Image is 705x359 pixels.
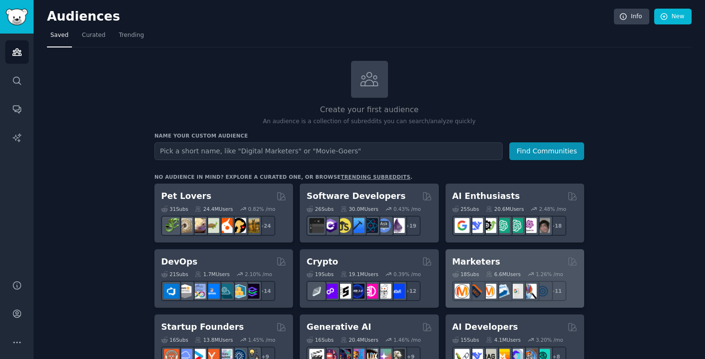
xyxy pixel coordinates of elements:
[164,218,179,233] img: herpetology
[245,271,272,278] div: 2.10 % /mo
[50,31,69,40] span: Saved
[482,284,496,299] img: AskMarketing
[161,206,188,212] div: 31 Sub s
[306,336,333,343] div: 16 Sub s
[161,336,188,343] div: 16 Sub s
[177,218,192,233] img: ballpython
[508,284,523,299] img: googleads
[161,190,211,202] h2: Pet Lovers
[394,336,421,343] div: 1.46 % /mo
[509,142,584,160] button: Find Communities
[154,117,584,126] p: An audience is a collection of subreddits you can search/analyze quickly
[536,336,563,343] div: 3.20 % /mo
[341,336,378,343] div: 20.4M Users
[614,9,649,25] a: Info
[455,284,470,299] img: content_marketing
[154,174,412,180] div: No audience in mind? Explore a curated one, or browse .
[309,218,324,233] img: software
[482,218,496,233] img: AItoolsCatalog
[47,9,614,24] h2: Audiences
[486,206,524,212] div: 20.6M Users
[400,281,421,301] div: + 12
[231,218,246,233] img: PetAdvice
[452,271,479,278] div: 18 Sub s
[161,271,188,278] div: 21 Sub s
[191,218,206,233] img: leopardgeckos
[245,284,259,299] img: PlatformEngineers
[204,284,219,299] img: DevOpsLinks
[536,271,563,278] div: 1.26 % /mo
[350,218,364,233] img: iOSProgramming
[204,218,219,233] img: turtle
[154,132,584,139] h3: Name your custom audience
[400,216,421,236] div: + 19
[154,142,503,160] input: Pick a short name, like "Digital Marketers" or "Movie-Goers"
[522,218,537,233] img: OpenAIDev
[546,281,566,301] div: + 11
[154,104,584,116] h2: Create your first audience
[376,218,391,233] img: AskComputerScience
[455,218,470,233] img: GoogleGeminiAI
[452,256,500,268] h2: Marketers
[468,284,483,299] img: bigseo
[195,336,233,343] div: 13.8M Users
[452,206,479,212] div: 25 Sub s
[164,284,179,299] img: azuredevops
[350,284,364,299] img: web3
[116,28,147,47] a: Trending
[535,284,550,299] img: OnlineMarketing
[306,206,333,212] div: 26 Sub s
[341,206,378,212] div: 30.0M Users
[306,256,338,268] h2: Crypto
[218,218,233,233] img: cockatiel
[47,28,72,47] a: Saved
[452,190,520,202] h2: AI Enthusiasts
[306,271,333,278] div: 19 Sub s
[535,218,550,233] img: ArtificalIntelligence
[495,218,510,233] img: chatgpt_promptDesign
[486,336,521,343] div: 4.1M Users
[119,31,144,40] span: Trending
[195,271,230,278] div: 1.7M Users
[161,256,198,268] h2: DevOps
[539,206,566,212] div: 2.48 % /mo
[390,284,405,299] img: defi_
[495,284,510,299] img: Emailmarketing
[323,284,338,299] img: 0xPolygon
[306,190,405,202] h2: Software Developers
[336,284,351,299] img: ethstaker
[363,218,378,233] img: reactnative
[394,206,421,212] div: 0.43 % /mo
[654,9,692,25] a: New
[255,281,275,301] div: + 14
[522,284,537,299] img: MarketingResearch
[508,218,523,233] img: chatgpt_prompts_
[245,218,259,233] img: dogbreed
[309,284,324,299] img: ethfinance
[255,216,275,236] div: + 24
[195,206,233,212] div: 24.4M Users
[468,218,483,233] img: DeepSeek
[341,174,410,180] a: trending subreddits
[161,321,244,333] h2: Startup Founders
[546,216,566,236] div: + 18
[341,271,378,278] div: 19.1M Users
[363,284,378,299] img: defiblockchain
[191,284,206,299] img: Docker_DevOps
[306,321,371,333] h2: Generative AI
[394,271,421,278] div: 0.39 % /mo
[6,9,28,25] img: GummySearch logo
[336,218,351,233] img: learnjavascript
[376,284,391,299] img: CryptoNews
[452,321,518,333] h2: AI Developers
[177,284,192,299] img: AWS_Certified_Experts
[452,336,479,343] div: 15 Sub s
[218,284,233,299] img: platformengineering
[390,218,405,233] img: elixir
[231,284,246,299] img: aws_cdk
[82,31,106,40] span: Curated
[79,28,109,47] a: Curated
[323,218,338,233] img: csharp
[248,336,275,343] div: 1.45 % /mo
[248,206,275,212] div: 0.82 % /mo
